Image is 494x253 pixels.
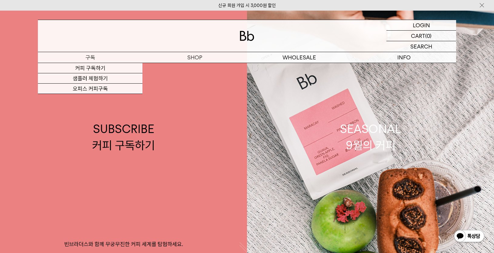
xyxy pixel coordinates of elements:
p: (0) [425,31,432,41]
a: 커피 구독하기 [38,63,142,73]
p: LOGIN [413,20,430,30]
a: SHOP [142,52,247,63]
p: CART [411,31,425,41]
img: 카카오톡 채널 1:1 채팅 버튼 [453,229,485,244]
p: SEARCH [410,41,432,52]
a: LOGIN [386,20,456,31]
p: WHOLESALE [247,52,352,63]
a: CART (0) [386,31,456,41]
p: INFO [352,52,456,63]
img: 로고 [240,31,254,41]
a: 구독 [38,52,142,63]
a: 오피스 커피구독 [38,84,142,94]
a: 신규 회원 가입 시 3,000원 할인 [218,3,276,8]
div: SEASONAL 9월의 커피 [340,121,401,153]
div: SUBSCRIBE 커피 구독하기 [92,121,155,153]
a: 샘플러 체험하기 [38,73,142,84]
